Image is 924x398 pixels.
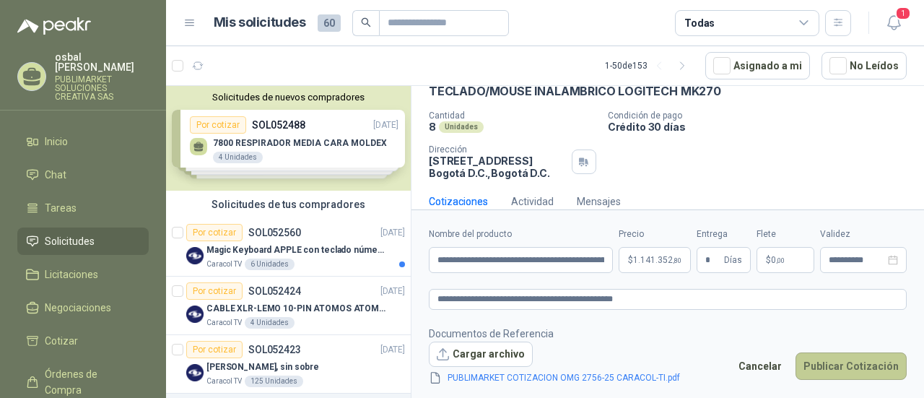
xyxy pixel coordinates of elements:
p: [DATE] [380,226,405,240]
p: [PERSON_NAME], sin sobre [206,360,319,374]
label: Entrega [697,228,751,241]
p: 8 [429,121,436,133]
p: $ 0,00 [757,247,814,273]
button: 1 [881,10,907,36]
span: Chat [45,167,66,183]
div: 4 Unidades [245,317,295,329]
span: Órdenes de Compra [45,366,135,398]
p: [STREET_ADDRESS] Bogotá D.C. , Bogotá D.C. [429,155,566,179]
a: Por cotizarSOL052424[DATE] Company LogoCABLE XLR-LEMO 10-PIN ATOMOS ATOMCAB016Caracol TV4 Unidades [166,277,411,335]
img: Company Logo [186,364,204,381]
span: 0 [771,256,785,264]
p: [DATE] [380,285,405,298]
p: Dirección [429,144,566,155]
span: ,80 [673,256,681,264]
p: CABLE XLR-LEMO 10-PIN ATOMOS ATOMCAB016 [206,302,386,316]
div: Unidades [439,121,484,133]
span: Licitaciones [45,267,98,282]
a: Negociaciones [17,294,149,321]
p: Caracol TV [206,317,242,329]
a: Chat [17,161,149,189]
div: Por cotizar [186,341,243,358]
div: Solicitudes de tus compradores [166,191,411,218]
span: Días [724,248,742,272]
div: 125 Unidades [245,376,303,387]
div: Actividad [511,194,554,209]
p: PUBLIMARKET SOLUCIONES CREATIVA SAS [55,75,149,101]
a: Por cotizarSOL052423[DATE] Company Logo[PERSON_NAME], sin sobreCaracol TV125 Unidades [166,335,411,394]
p: Cantidad [429,111,596,121]
a: Tareas [17,194,149,222]
div: Mensajes [577,194,621,209]
button: No Leídos [821,52,907,79]
button: Asignado a mi [705,52,810,79]
span: Inicio [45,134,68,150]
button: Cancelar [731,352,790,380]
button: Publicar Cotización [796,352,907,380]
p: SOL052423 [248,345,301,355]
p: SOL052424 [248,286,301,296]
span: 60 [318,14,341,32]
img: Logo peakr [17,17,91,35]
a: Licitaciones [17,261,149,288]
p: TECLADO/MOUSE INALAMBRICO LOGITECH MK270 [429,84,721,99]
label: Nombre del producto [429,228,613,241]
label: Flete [757,228,814,241]
p: SOL052560 [248,228,301,238]
div: 1 - 50 de 153 [605,54,694,77]
button: Cargar archivo [429,342,533,368]
div: Solicitudes de nuevos compradoresPor cotizarSOL052488[DATE] 7800 RESPIRADOR MEDIA CARA MOLDEX4 Un... [166,86,411,191]
p: Documentos de Referencia [429,326,703,342]
span: 1.141.352 [633,256,681,264]
span: ,00 [776,256,785,264]
p: Caracol TV [206,259,242,270]
p: osbal [PERSON_NAME] [55,52,149,72]
span: Cotizar [45,333,78,349]
span: $ [766,256,771,264]
div: Por cotizar [186,224,243,241]
a: Por cotizarSOL052560[DATE] Company LogoMagic Keyboard APPLE con teclado númerico en Español Plate... [166,218,411,277]
div: 6 Unidades [245,259,295,270]
img: Company Logo [186,306,204,323]
p: Caracol TV [206,376,242,387]
span: Tareas [45,200,77,216]
p: Crédito 30 días [608,121,918,133]
img: Company Logo [186,247,204,264]
p: Condición de pago [608,111,918,121]
a: Inicio [17,128,149,155]
h1: Mis solicitudes [214,12,306,33]
a: Cotizar [17,327,149,355]
div: Por cotizar [186,282,243,300]
div: Todas [684,15,715,31]
span: 1 [895,7,911,20]
a: Solicitudes [17,228,149,255]
p: $1.141.352,80 [619,247,691,273]
span: search [361,17,371,27]
label: Validez [820,228,907,241]
p: [DATE] [380,343,405,357]
label: Precio [619,228,691,241]
p: Magic Keyboard APPLE con teclado númerico en Español Plateado [206,243,386,257]
button: Solicitudes de nuevos compradores [172,92,405,103]
a: PUBLIMARKET COTIZACION OMG 2756-25 CARACOL-TI.pdf [442,371,686,385]
span: Solicitudes [45,233,95,249]
div: Cotizaciones [429,194,488,209]
span: Negociaciones [45,300,111,316]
